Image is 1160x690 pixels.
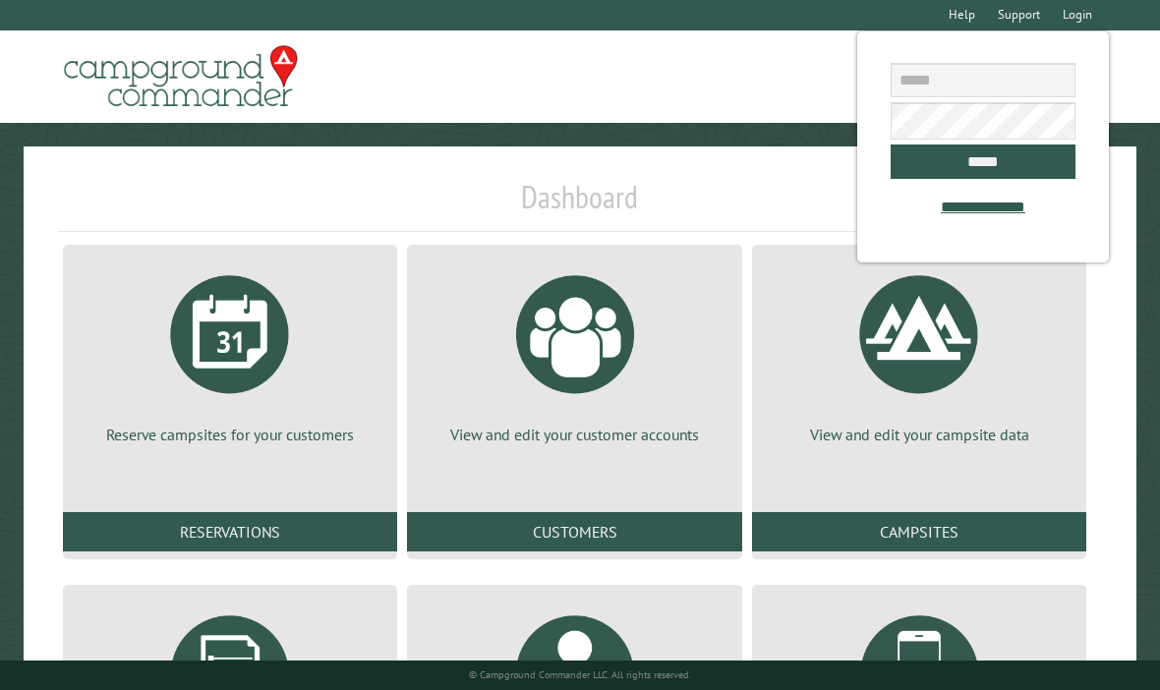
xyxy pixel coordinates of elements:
[87,424,374,445] p: Reserve campsites for your customers
[431,260,718,445] a: View and edit your customer accounts
[431,424,718,445] p: View and edit your customer accounts
[58,178,1102,232] h1: Dashboard
[63,512,397,551] a: Reservations
[752,512,1086,551] a: Campsites
[58,38,304,115] img: Campground Commander
[87,260,374,445] a: Reserve campsites for your customers
[776,424,1063,445] p: View and edit your campsite data
[469,668,691,681] small: © Campground Commander LLC. All rights reserved.
[407,512,741,551] a: Customers
[776,260,1063,445] a: View and edit your campsite data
